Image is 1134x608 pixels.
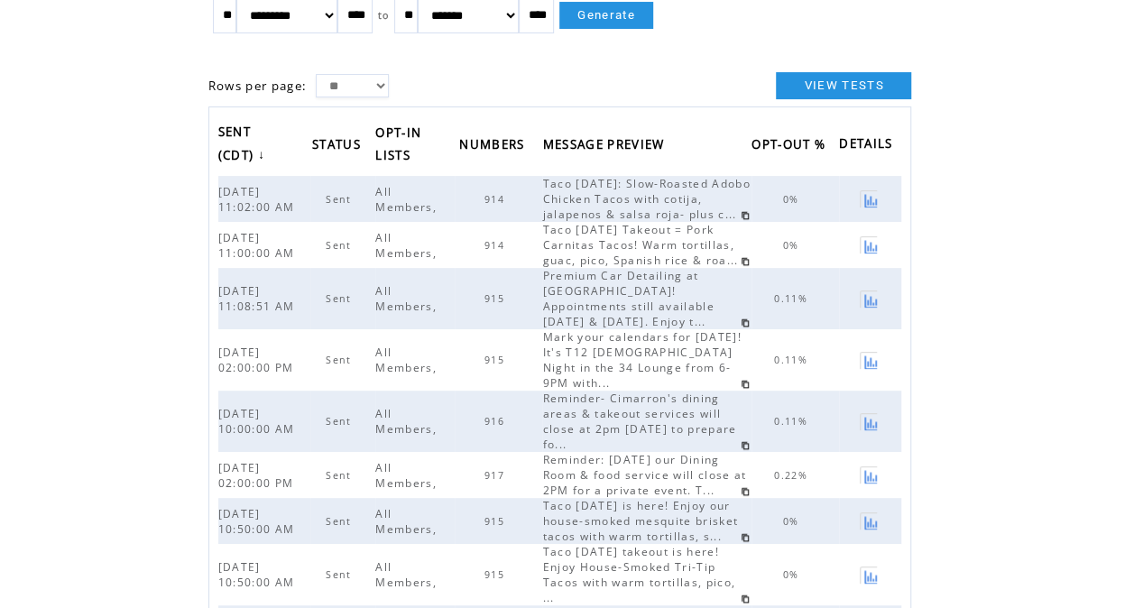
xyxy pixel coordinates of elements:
[326,239,355,252] span: Sent
[218,184,300,215] span: [DATE] 11:02:00 AM
[776,72,911,99] a: VIEW TESTS
[375,283,441,314] span: All Members,
[484,469,509,482] span: 917
[542,176,750,222] span: Taco [DATE]: Slow-Roasted Adobo Chicken Tacos with cotija, jalapenos & salsa roja- plus c...
[326,415,355,428] span: Sent
[542,498,738,544] span: Taco [DATE] is here! Enjoy our house-smoked mesquite brisket tacos with warm tortillas, s...
[218,406,300,437] span: [DATE] 10:00:00 AM
[218,506,300,537] span: [DATE] 10:50:00 AM
[326,193,355,206] span: Sent
[783,193,804,206] span: 0%
[218,119,259,172] span: SENT (CDT)
[326,515,355,528] span: Sent
[312,131,370,161] a: STATUS
[774,292,812,305] span: 0.11%
[375,406,441,437] span: All Members,
[783,515,804,528] span: 0%
[378,9,390,22] span: to
[484,292,509,305] span: 915
[326,292,355,305] span: Sent
[542,329,741,391] span: Mark your calendars for [DATE]! It's T12 [DEMOGRAPHIC_DATA] Night in the 34 Lounge from 6-9PM wit...
[218,118,271,171] a: SENT (CDT)↓
[375,506,441,537] span: All Members,
[542,131,673,161] a: MESSAGE PREVIEW
[326,469,355,482] span: Sent
[218,230,300,261] span: [DATE] 11:00:00 AM
[218,460,299,491] span: [DATE] 02:00:00 PM
[326,354,355,366] span: Sent
[459,131,533,161] a: NUMBERS
[484,193,509,206] span: 914
[326,568,355,581] span: Sent
[542,544,735,605] span: Taco [DATE] takeout is here! Enjoy House-Smoked Tri-Tip Tacos with warm tortillas, pico, ...
[375,559,441,590] span: All Members,
[542,132,668,161] span: MESSAGE PREVIEW
[312,132,365,161] span: STATUS
[542,391,736,452] span: Reminder- Cimarron's dining areas & takeout services will close at 2pm [DATE] to prepare fo...
[542,268,714,329] span: Premium Car Detailing at [GEOGRAPHIC_DATA]! Appointments still available [DATE] & [DATE]. Enjoy t...
[218,559,300,590] span: [DATE] 10:50:00 AM
[751,132,830,161] span: OPT-OUT %
[375,120,421,172] span: OPT-IN LISTS
[375,230,441,261] span: All Members,
[783,239,804,252] span: 0%
[484,354,509,366] span: 915
[774,354,812,366] span: 0.11%
[208,78,308,94] span: Rows per page:
[484,568,509,581] span: 915
[375,460,441,491] span: All Members,
[774,469,812,482] span: 0.22%
[542,452,746,498] span: Reminder: [DATE] our Dining Room & food service will close at 2PM for a private event. T...
[218,283,300,314] span: [DATE] 11:08:51 AM
[783,568,804,581] span: 0%
[542,222,742,268] span: Taco [DATE] Takeout = Pork Carnitas Tacos! Warm tortillas, guac, pico, Spanish rice & roa...
[484,515,509,528] span: 915
[559,2,653,29] a: Generate
[484,239,509,252] span: 914
[459,132,529,161] span: NUMBERS
[839,131,897,161] span: DETAILS
[375,184,441,215] span: All Members,
[484,415,509,428] span: 916
[751,131,834,161] a: OPT-OUT %
[375,345,441,375] span: All Members,
[774,415,812,428] span: 0.11%
[218,345,299,375] span: [DATE] 02:00:00 PM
